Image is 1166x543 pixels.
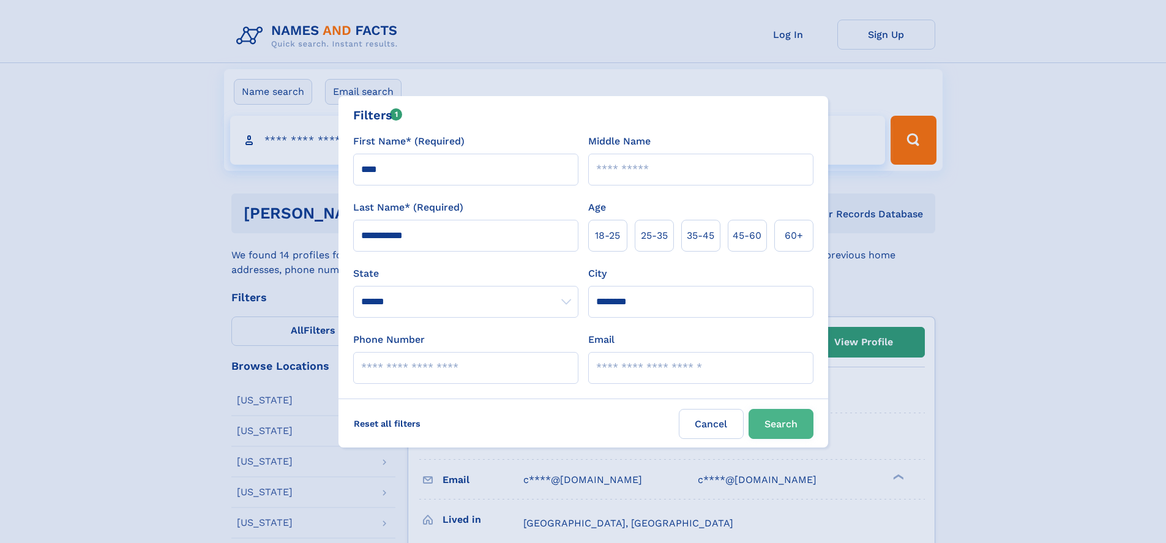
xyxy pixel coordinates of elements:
[353,134,465,149] label: First Name* (Required)
[588,200,606,215] label: Age
[641,228,668,243] span: 25‑35
[353,106,403,124] div: Filters
[353,266,578,281] label: State
[679,409,744,439] label: Cancel
[595,228,620,243] span: 18‑25
[353,200,463,215] label: Last Name* (Required)
[687,228,714,243] span: 35‑45
[733,228,761,243] span: 45‑60
[588,134,651,149] label: Middle Name
[588,332,615,347] label: Email
[785,228,803,243] span: 60+
[749,409,813,439] button: Search
[353,332,425,347] label: Phone Number
[346,409,428,438] label: Reset all filters
[588,266,607,281] label: City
